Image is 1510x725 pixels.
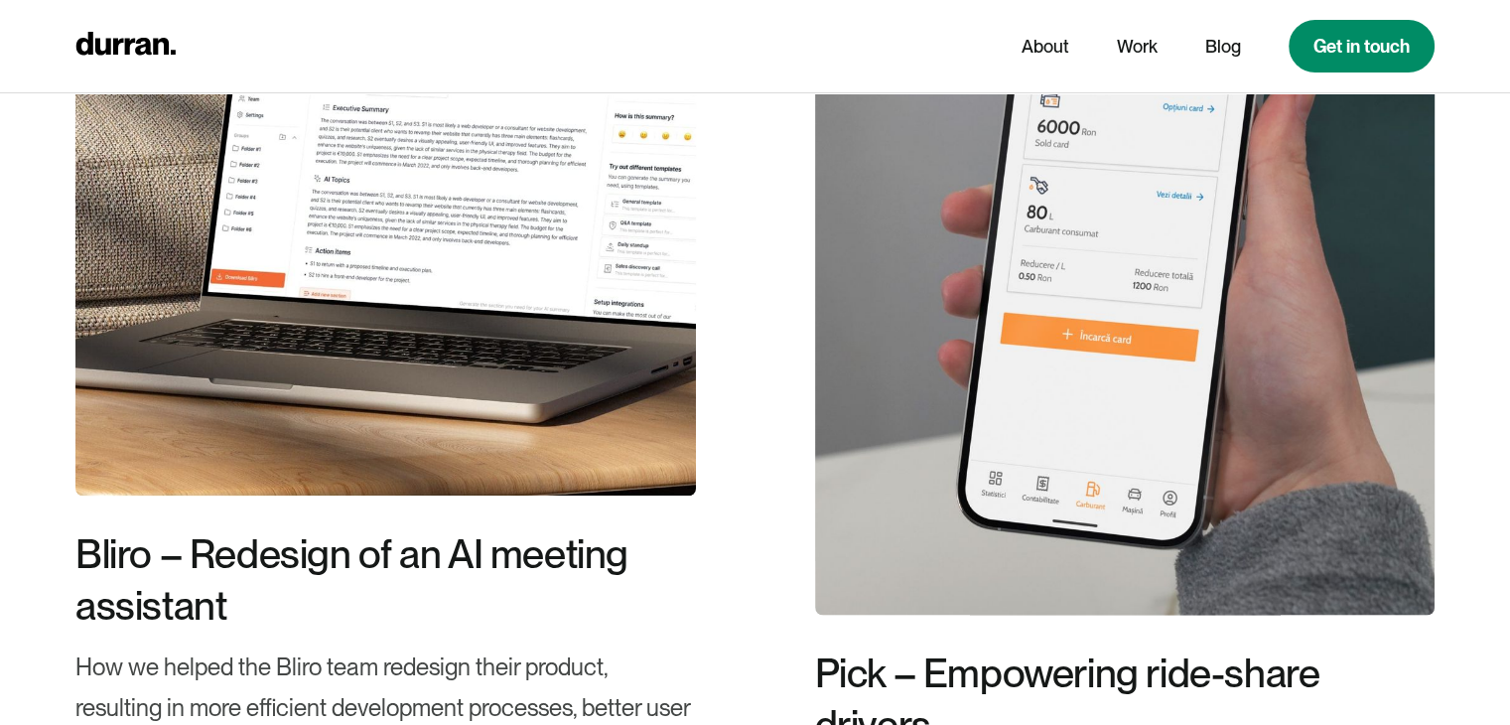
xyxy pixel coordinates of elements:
a: Get in touch [1289,20,1435,72]
a: Work [1117,28,1158,66]
div: Bliro – Redesign of an AI meeting assistant [75,527,695,631]
a: Blog [1205,28,1241,66]
a: About [1022,28,1069,66]
a: home [75,27,176,66]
